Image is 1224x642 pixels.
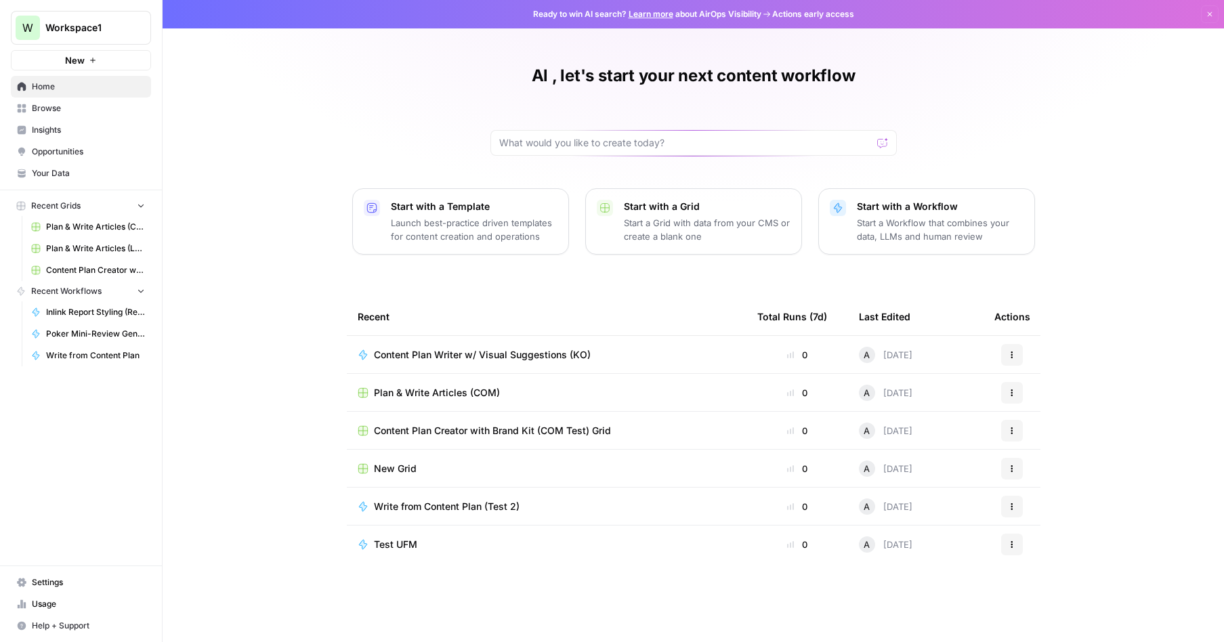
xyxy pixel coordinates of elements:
span: Write from Content Plan (Test 2) [374,500,520,513]
span: W [22,20,33,36]
a: Test UFM [358,538,736,551]
a: Settings [11,572,151,593]
span: Settings [32,576,145,588]
h1: Al , let's start your next content workflow [532,65,856,87]
div: 0 [757,348,837,362]
a: Insights [11,119,151,141]
span: Usage [32,598,145,610]
span: Plan & Write Articles (COM) [46,221,145,233]
span: Recent Grids [31,200,81,212]
div: [DATE] [859,461,912,477]
span: Content Plan Writer w/ Visual Suggestions (KO) [374,348,591,362]
p: Start a Grid with data from your CMS or create a blank one [624,216,790,243]
div: [DATE] [859,536,912,553]
button: Start with a TemplateLaunch best-practice driven templates for content creation and operations [352,188,569,255]
a: Write from Content Plan (Test 2) [358,500,736,513]
button: Recent Workflows [11,281,151,301]
span: A [864,386,870,400]
a: Content Plan Writer w/ Visual Suggestions (KO) [358,348,736,362]
div: Recent [358,298,736,335]
button: Workspace: Workspace1 [11,11,151,45]
button: Recent Grids [11,196,151,216]
span: Actions early access [772,8,854,20]
a: Learn more [629,9,673,19]
span: Help + Support [32,620,145,632]
div: [DATE] [859,385,912,401]
span: Test UFM [374,538,417,551]
span: Home [32,81,145,93]
a: Content Plan Creator with Brand Kit (COM Test) Grid [358,424,736,437]
span: Your Data [32,167,145,179]
a: Poker Mini-Review Generator [25,323,151,345]
span: Workspace1 [45,21,127,35]
span: New Grid [374,462,417,475]
div: 0 [757,538,837,551]
p: Start with a Workflow [857,200,1023,213]
span: Plan & Write Articles (COM) [374,386,500,400]
span: Insights [32,124,145,136]
span: Ready to win AI search? about AirOps Visibility [533,8,761,20]
a: Usage [11,593,151,615]
p: Start with a Template [391,200,557,213]
a: Inlink Report Styling (Reformat JSON to HTML) [25,301,151,323]
span: A [864,500,870,513]
button: Help + Support [11,615,151,637]
div: 0 [757,386,837,400]
button: Start with a GridStart a Grid with data from your CMS or create a blank one [585,188,802,255]
button: Start with a WorkflowStart a Workflow that combines your data, LLMs and human review [818,188,1035,255]
div: [DATE] [859,423,912,439]
span: Poker Mini-Review Generator [46,328,145,340]
button: New [11,50,151,70]
p: Start a Workflow that combines your data, LLMs and human review [857,216,1023,243]
div: [DATE] [859,347,912,363]
span: Inlink Report Styling (Reformat JSON to HTML) [46,306,145,318]
a: Content Plan Creator with Brand Kit (COM Test) Grid [25,259,151,281]
span: Write from Content Plan [46,349,145,362]
span: Recent Workflows [31,285,102,297]
a: Plan & Write Articles (COM) [358,386,736,400]
span: New [65,53,85,67]
span: Content Plan Creator with Brand Kit (COM Test) Grid [46,264,145,276]
span: A [864,538,870,551]
div: [DATE] [859,498,912,515]
span: A [864,462,870,475]
input: What would you like to create today? [499,136,872,150]
a: Write from Content Plan [25,345,151,366]
div: Total Runs (7d) [757,298,827,335]
a: New Grid [358,462,736,475]
a: Opportunities [11,141,151,163]
span: Content Plan Creator with Brand Kit (COM Test) Grid [374,424,611,437]
div: Actions [994,298,1030,335]
a: Home [11,76,151,98]
span: Browse [32,102,145,114]
p: Launch best-practice driven templates for content creation and operations [391,216,557,243]
div: 0 [757,500,837,513]
span: A [864,348,870,362]
a: Plan & Write Articles (COM) [25,216,151,238]
div: 0 [757,462,837,475]
span: Opportunities [32,146,145,158]
p: Start with a Grid [624,200,790,213]
a: Your Data [11,163,151,184]
div: Last Edited [859,298,910,335]
div: 0 [757,424,837,437]
a: Plan & Write Articles (LUSPS) [25,238,151,259]
span: Plan & Write Articles (LUSPS) [46,242,145,255]
span: A [864,424,870,437]
a: Browse [11,98,151,119]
